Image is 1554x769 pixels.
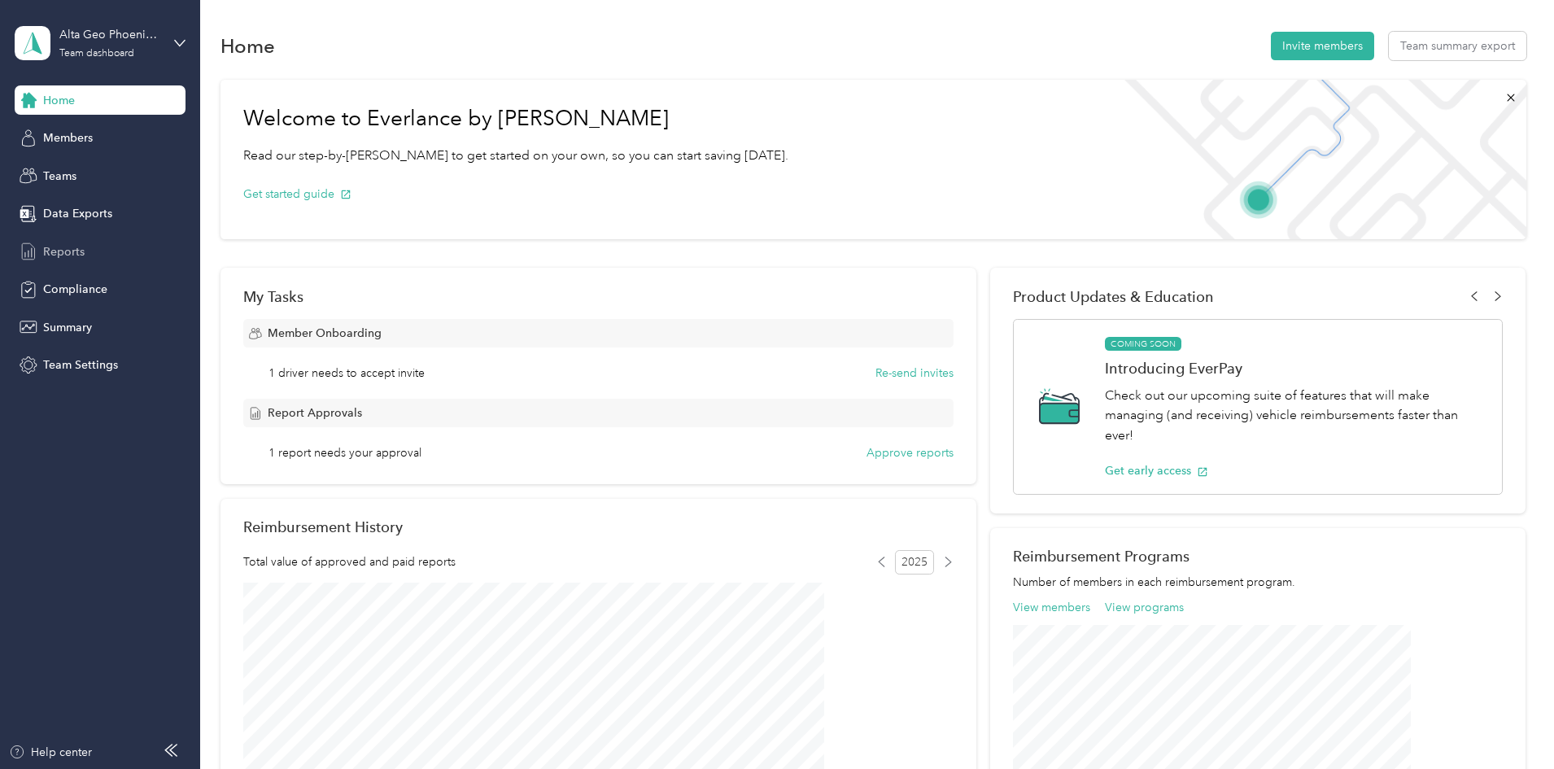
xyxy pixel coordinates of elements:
button: Re-send invites [875,365,954,382]
div: Alta Geo Phoenix-[PERSON_NAME] [59,26,161,43]
h1: Home [220,37,275,55]
h2: Reimbursement Programs [1013,548,1503,565]
h1: Introducing EverPay [1105,360,1485,377]
span: 2025 [895,550,934,575]
button: Help center [9,744,92,761]
button: Invite members [1271,32,1374,60]
h1: Welcome to Everlance by [PERSON_NAME] [243,106,788,132]
p: Number of members in each reimbursement program. [1013,574,1503,591]
span: Teams [43,168,76,185]
span: Compliance [43,281,107,298]
p: Check out our upcoming suite of features that will make managing (and receiving) vehicle reimburs... [1105,386,1485,446]
button: Get started guide [243,186,351,203]
span: Report Approvals [268,404,362,422]
span: Product Updates & Education [1013,288,1214,305]
span: Summary [43,319,92,336]
button: View programs [1105,599,1184,616]
img: Welcome to everlance [1108,80,1526,239]
span: COMING SOON [1105,337,1181,352]
h2: Reimbursement History [243,518,403,535]
span: 1 driver needs to accept invite [268,365,425,382]
span: Data Exports [43,205,112,222]
button: View members [1013,599,1090,616]
span: Members [43,129,93,146]
div: Team dashboard [59,49,134,59]
span: Total value of approved and paid reports [243,553,456,570]
span: Home [43,92,75,109]
span: Reports [43,243,85,260]
span: 1 report needs your approval [268,444,421,461]
button: Team summary export [1389,32,1526,60]
button: Get early access [1105,462,1208,479]
button: Approve reports [866,444,954,461]
div: My Tasks [243,288,954,305]
span: Member Onboarding [268,325,382,342]
span: Team Settings [43,356,118,374]
iframe: Everlance-gr Chat Button Frame [1463,678,1554,769]
p: Read our step-by-[PERSON_NAME] to get started on your own, so you can start saving [DATE]. [243,146,788,166]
